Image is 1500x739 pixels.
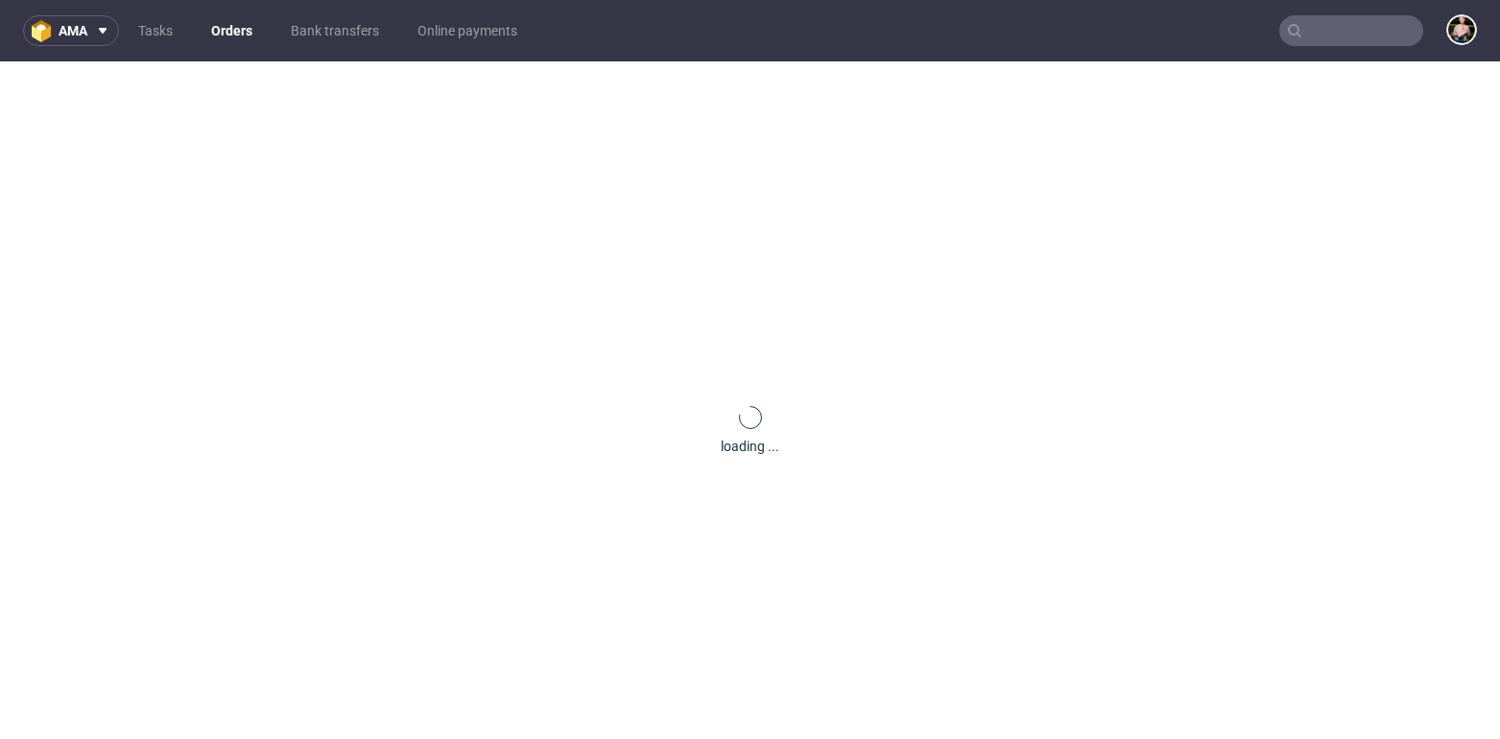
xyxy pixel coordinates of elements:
[1448,16,1475,43] img: Marta Tomaszewska
[721,437,779,456] div: loading ...
[127,15,184,46] a: Tasks
[32,20,59,42] img: logo
[23,15,119,46] button: ama
[59,24,87,37] span: ama
[279,15,391,46] a: Bank transfers
[200,15,264,46] a: Orders
[406,15,529,46] a: Online payments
